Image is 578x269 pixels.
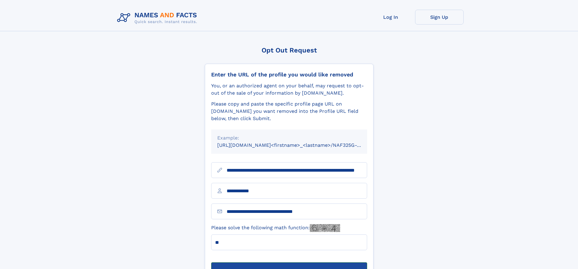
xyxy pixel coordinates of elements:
[211,71,367,78] div: Enter the URL of the profile you would like removed
[211,224,340,232] label: Please solve the following math function:
[211,100,367,122] div: Please copy and paste the specific profile page URL on [DOMAIN_NAME] you want removed into the Pr...
[367,10,415,25] a: Log In
[211,82,367,97] div: You, or an authorized agent on your behalf, may request to opt-out of the sale of your informatio...
[205,46,374,54] div: Opt Out Request
[217,134,361,142] div: Example:
[415,10,464,25] a: Sign Up
[217,142,379,148] small: [URL][DOMAIN_NAME]<firstname>_<lastname>/NAF325G-xxxxxxxx
[115,10,202,26] img: Logo Names and Facts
